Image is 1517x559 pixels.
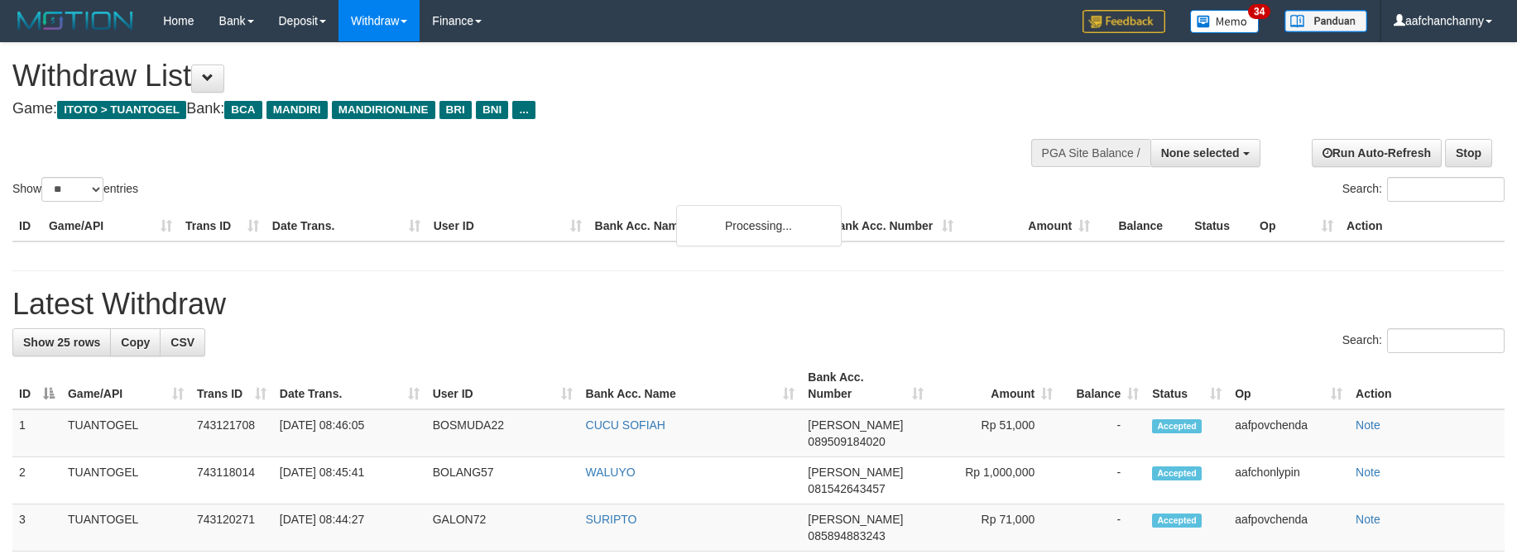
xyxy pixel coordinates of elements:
[1152,466,1202,480] span: Accepted
[1228,362,1349,409] th: Op: activate to sort column ascending
[676,205,842,246] div: Processing...
[1059,362,1145,409] th: Balance: activate to sort column ascending
[426,409,579,457] td: BOSMUDA22
[179,211,266,241] th: Trans ID
[23,336,100,349] span: Show 25 rows
[823,211,960,241] th: Bank Acc. Number
[588,211,824,241] th: Bank Acc. Name
[579,362,802,409] th: Bank Acc. Name: activate to sort column ascending
[1356,466,1380,479] a: Note
[190,362,273,409] th: Trans ID: activate to sort column ascending
[1340,211,1505,241] th: Action
[273,504,426,552] td: [DATE] 08:44:27
[930,409,1059,457] td: Rp 51,000
[61,504,190,552] td: TUANTOGEL
[1356,513,1380,526] a: Note
[930,457,1059,504] td: Rp 1,000,000
[160,328,205,356] a: CSV
[1387,328,1505,353] input: Search:
[808,435,885,448] span: Copy 089509184020 to clipboard
[12,409,61,457] td: 1
[12,328,111,356] a: Show 25 rows
[12,457,61,504] td: 2
[266,101,328,119] span: MANDIRI
[170,336,194,349] span: CSV
[61,409,190,457] td: TUANTOGEL
[586,466,636,479] a: WALUYO
[808,482,885,495] span: Copy 081542643457 to clipboard
[1349,362,1505,409] th: Action
[930,362,1059,409] th: Amount: activate to sort column ascending
[426,457,579,504] td: BOLANG57
[808,466,903,479] span: [PERSON_NAME]
[12,288,1505,321] h1: Latest Withdraw
[121,336,150,349] span: Copy
[801,362,930,409] th: Bank Acc. Number: activate to sort column ascending
[57,101,186,119] span: ITOTO > TUANTOGEL
[1083,10,1165,33] img: Feedback.jpg
[1059,504,1145,552] td: -
[12,60,995,93] h1: Withdraw List
[12,362,61,409] th: ID: activate to sort column descending
[808,529,885,542] span: Copy 085894883243 to clipboard
[42,211,179,241] th: Game/API
[61,457,190,504] td: TUANTOGEL
[332,101,435,119] span: MANDIRIONLINE
[273,457,426,504] td: [DATE] 08:45:41
[439,101,472,119] span: BRI
[273,362,426,409] th: Date Trans.: activate to sort column ascending
[61,362,190,409] th: Game/API: activate to sort column ascending
[1248,4,1270,19] span: 34
[930,504,1059,552] td: Rp 71,000
[1152,419,1202,433] span: Accepted
[1342,328,1505,353] label: Search:
[1253,211,1340,241] th: Op
[190,504,273,552] td: 743120271
[586,513,637,526] a: SURIPTO
[586,418,665,432] a: CUCU SOFIAH
[1150,139,1260,167] button: None selected
[1312,139,1442,167] a: Run Auto-Refresh
[960,211,1097,241] th: Amount
[808,418,903,432] span: [PERSON_NAME]
[1059,457,1145,504] td: -
[426,362,579,409] th: User ID: activate to sort column ascending
[1190,10,1260,33] img: Button%20Memo.svg
[427,211,588,241] th: User ID
[512,101,535,119] span: ...
[273,409,426,457] td: [DATE] 08:46:05
[808,513,903,526] span: [PERSON_NAME]
[1097,211,1188,241] th: Balance
[1445,139,1492,167] a: Stop
[266,211,427,241] th: Date Trans.
[224,101,262,119] span: BCA
[1228,409,1349,457] td: aafpovchenda
[1387,177,1505,202] input: Search:
[1356,418,1380,432] a: Note
[1284,10,1367,32] img: panduan.png
[110,328,161,356] a: Copy
[12,177,138,202] label: Show entries
[1059,409,1145,457] td: -
[12,8,138,33] img: MOTION_logo.png
[12,211,42,241] th: ID
[190,409,273,457] td: 743121708
[12,101,995,117] h4: Game: Bank:
[476,101,508,119] span: BNI
[12,504,61,552] td: 3
[1161,146,1240,160] span: None selected
[1188,211,1253,241] th: Status
[426,504,579,552] td: GALON72
[1228,457,1349,504] td: aafchonlypin
[1152,514,1202,528] span: Accepted
[1145,362,1228,409] th: Status: activate to sort column ascending
[1031,139,1150,167] div: PGA Site Balance /
[41,177,103,202] select: Showentries
[190,457,273,504] td: 743118014
[1228,504,1349,552] td: aafpovchenda
[1342,177,1505,202] label: Search:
